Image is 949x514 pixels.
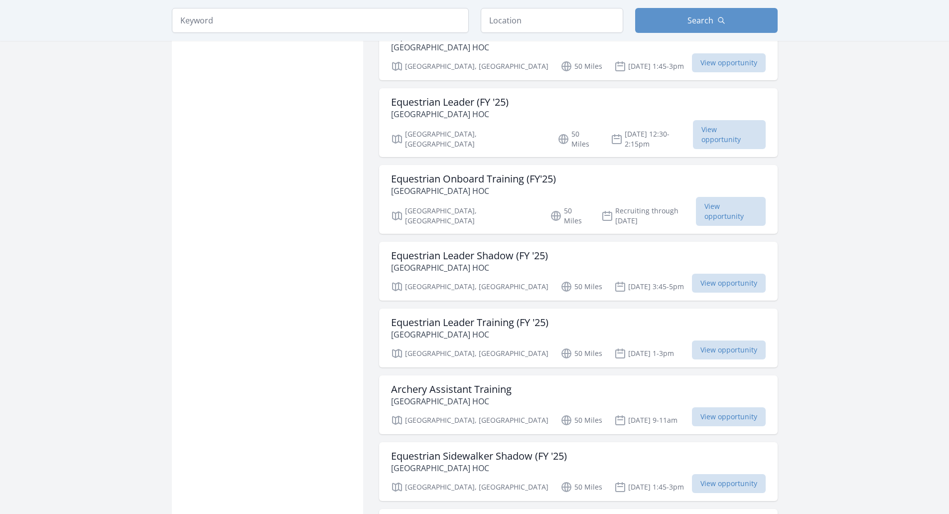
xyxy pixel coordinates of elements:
p: [GEOGRAPHIC_DATA], [GEOGRAPHIC_DATA] [391,347,548,359]
p: Recruiting through [DATE] [601,206,696,226]
p: [DATE] 3:45-5pm [614,281,684,293]
button: Search [635,8,778,33]
p: 50 Miles [557,129,599,149]
a: Equestrian Leader Shadow (FY '25) [GEOGRAPHIC_DATA] HOC [GEOGRAPHIC_DATA], [GEOGRAPHIC_DATA] 50 M... [379,242,778,301]
span: View opportunity [696,197,765,226]
a: Equestrian Leader Training (FY '25) [GEOGRAPHIC_DATA] HOC [GEOGRAPHIC_DATA], [GEOGRAPHIC_DATA] 50... [379,309,778,367]
p: [GEOGRAPHIC_DATA] HOC [391,185,556,197]
p: [GEOGRAPHIC_DATA] HOC [391,395,512,407]
a: Archery Assistant Training [GEOGRAPHIC_DATA] HOC [GEOGRAPHIC_DATA], [GEOGRAPHIC_DATA] 50 Miles [D... [379,375,778,434]
h3: Equestrian Sidewalker Shadow (FY '25) [391,450,567,462]
span: View opportunity [692,53,766,72]
span: View opportunity [692,407,766,426]
p: [GEOGRAPHIC_DATA], [GEOGRAPHIC_DATA] [391,129,546,149]
span: View opportunity [692,474,766,493]
p: [DATE] 1:45-3pm [614,481,684,493]
h3: Archery Assistant Training [391,383,512,395]
p: [DATE] 1:45-3pm [614,60,684,72]
span: View opportunity [693,120,766,149]
p: [GEOGRAPHIC_DATA] HOC [391,262,548,274]
h3: Equestrian Onboard Training (FY'25) [391,173,556,185]
h3: Equestrian Leader (FY '25) [391,96,509,108]
p: 50 Miles [550,206,589,226]
input: Keyword [172,8,469,33]
p: 50 Miles [560,281,602,293]
a: Equestrian Leader (FY '25) [GEOGRAPHIC_DATA] HOC [GEOGRAPHIC_DATA], [GEOGRAPHIC_DATA] 50 Miles [D... [379,88,778,157]
span: Search [687,14,713,26]
h3: Equestrian Leader Training (FY '25) [391,317,548,329]
p: [DATE] 12:30-2:15pm [611,129,693,149]
input: Location [481,8,623,33]
p: 50 Miles [560,347,602,359]
p: 50 Miles [560,414,602,426]
p: [GEOGRAPHIC_DATA], [GEOGRAPHIC_DATA] [391,206,539,226]
span: View opportunity [692,274,766,293]
span: View opportunity [692,341,766,359]
p: [GEOGRAPHIC_DATA] HOC [391,108,509,120]
p: [GEOGRAPHIC_DATA] HOC [391,462,567,474]
p: 50 Miles [560,481,602,493]
a: Equestrian Sidewalker Shadow (FY '25) [GEOGRAPHIC_DATA] HOC [GEOGRAPHIC_DATA], [GEOGRAPHIC_DATA] ... [379,442,778,501]
a: Equestrian Sidewalker (FY '25) [GEOGRAPHIC_DATA] HOC [GEOGRAPHIC_DATA], [GEOGRAPHIC_DATA] 50 Mile... [379,21,778,80]
p: [GEOGRAPHIC_DATA], [GEOGRAPHIC_DATA] [391,60,548,72]
p: [DATE] 1-3pm [614,347,674,359]
p: [GEOGRAPHIC_DATA], [GEOGRAPHIC_DATA] [391,414,548,426]
p: [GEOGRAPHIC_DATA] HOC [391,329,548,341]
p: [GEOGRAPHIC_DATA], [GEOGRAPHIC_DATA] [391,281,548,293]
p: [GEOGRAPHIC_DATA] HOC [391,41,528,53]
h3: Equestrian Leader Shadow (FY '25) [391,250,548,262]
a: Equestrian Onboard Training (FY'25) [GEOGRAPHIC_DATA] HOC [GEOGRAPHIC_DATA], [GEOGRAPHIC_DATA] 50... [379,165,778,234]
p: [DATE] 9-11am [614,414,678,426]
p: 50 Miles [560,60,602,72]
p: [GEOGRAPHIC_DATA], [GEOGRAPHIC_DATA] [391,481,548,493]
